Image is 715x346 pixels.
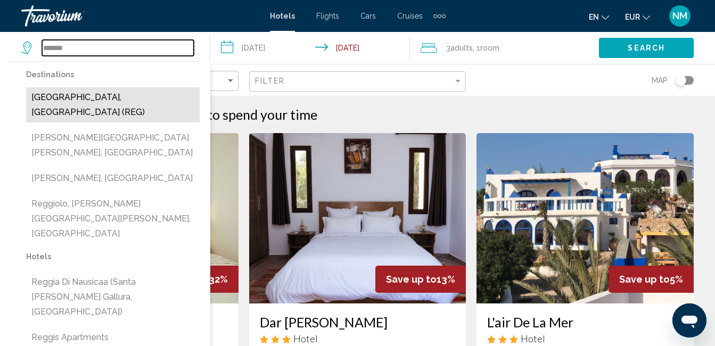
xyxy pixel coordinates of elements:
span: 3 [446,40,473,55]
img: Hotel image [249,133,466,303]
button: Extra navigation items [433,7,446,24]
span: Map [652,73,668,88]
span: en [589,13,599,21]
span: NM [672,11,687,21]
div: 3 star Hotel [487,333,683,344]
button: Change language [589,9,609,24]
span: Adults [450,44,473,52]
span: , 1 [473,40,499,55]
span: EUR [625,13,640,21]
a: Flights [316,12,339,20]
h2: 31 [152,106,317,122]
button: User Menu [666,5,694,27]
img: Hotel image [476,133,694,303]
span: Search [628,44,665,53]
div: 3 star Hotel [260,333,456,344]
a: Cruises [397,12,423,20]
a: Travorium [21,5,259,27]
span: Save up to [386,274,437,285]
span: Hotel [293,333,318,344]
a: Cars [360,12,376,20]
span: Filter [255,77,285,85]
a: Hotels [270,12,295,20]
a: L'air De La Mer [487,314,683,330]
button: Search [599,38,694,57]
button: [GEOGRAPHIC_DATA], [GEOGRAPHIC_DATA] (REG) [26,87,200,122]
button: [PERSON_NAME][GEOGRAPHIC_DATA][PERSON_NAME], [GEOGRAPHIC_DATA] [26,128,200,163]
button: Check-in date: Sep 1, 2025 Check-out date: Sep 8, 2025 [210,32,410,64]
iframe: Bouton de lancement de la fenêtre de messagerie [672,303,706,337]
span: Hotel [521,333,545,344]
span: places to spend your time [168,106,317,122]
button: Reggia Di Nausicaa (Santa [PERSON_NAME] Gallura, [GEOGRAPHIC_DATA]) [26,272,200,322]
button: Change currency [625,9,650,24]
button: Reggiolo, [PERSON_NAME][GEOGRAPHIC_DATA][PERSON_NAME], [GEOGRAPHIC_DATA] [26,194,200,244]
button: Travelers: 3 adults, 0 children [410,32,599,64]
span: Save up to [619,274,670,285]
button: Toggle map [668,76,694,85]
span: Room [480,44,499,52]
div: 13% [375,266,466,293]
button: Filter [249,71,466,93]
p: Destinations [26,67,200,82]
button: [PERSON_NAME], [GEOGRAPHIC_DATA] [26,168,200,188]
a: Dar [PERSON_NAME] [260,314,456,330]
div: 5% [609,266,694,293]
p: Hotels [26,249,200,264]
